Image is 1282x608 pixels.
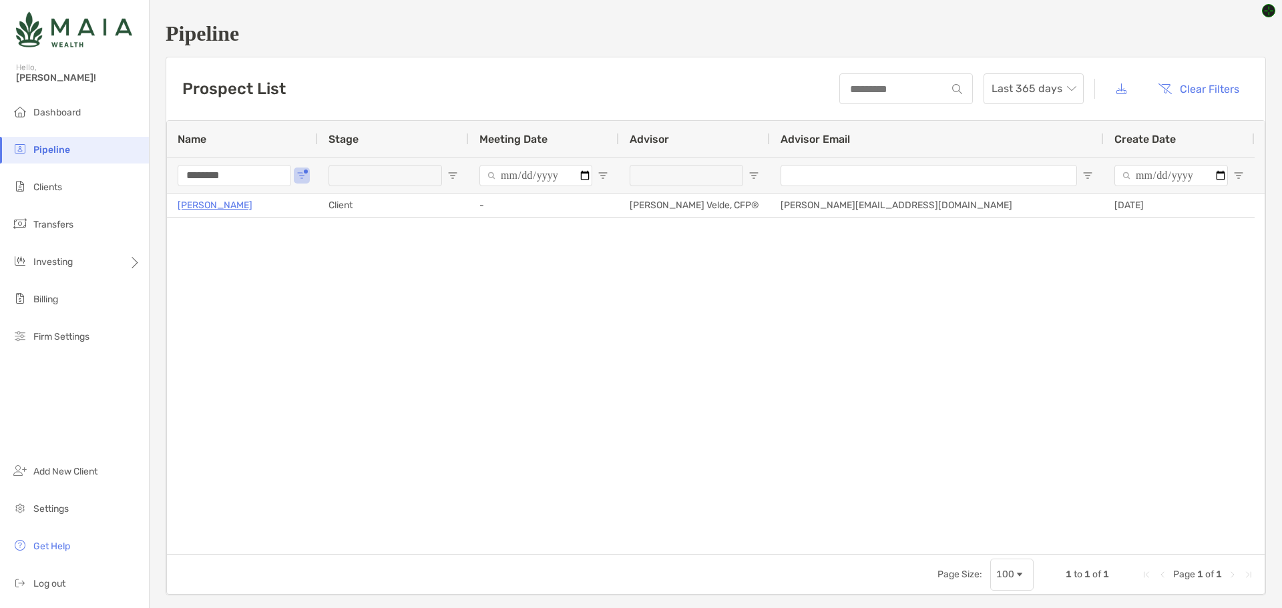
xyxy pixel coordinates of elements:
[1104,194,1255,217] div: [DATE]
[33,294,58,305] span: Billing
[12,216,28,232] img: transfers icon
[1066,569,1072,580] span: 1
[33,331,89,342] span: Firm Settings
[1114,165,1228,186] input: Create Date Filter Input
[1197,569,1203,580] span: 1
[178,197,252,214] a: [PERSON_NAME]
[12,290,28,306] img: billing icon
[781,133,850,145] span: Advisor Email
[992,74,1076,103] span: Last 365 days
[12,537,28,553] img: get-help icon
[16,72,141,83] span: [PERSON_NAME]!
[33,256,73,268] span: Investing
[1216,569,1222,580] span: 1
[996,569,1014,580] div: 100
[16,5,132,53] img: Zoe Logo
[33,503,69,515] span: Settings
[469,194,619,217] div: -
[178,133,206,145] span: Name
[182,79,286,98] h3: Prospect List
[1084,569,1090,580] span: 1
[598,170,608,181] button: Open Filter Menu
[33,219,73,230] span: Transfers
[12,178,28,194] img: clients icon
[33,144,70,156] span: Pipeline
[12,253,28,269] img: investing icon
[33,466,97,477] span: Add New Client
[937,569,982,580] div: Page Size:
[166,21,1266,46] h1: Pipeline
[1092,569,1101,580] span: of
[12,463,28,479] img: add_new_client icon
[1074,569,1082,580] span: to
[619,194,770,217] div: [PERSON_NAME] Velde, CFP®
[12,328,28,344] img: firm-settings icon
[781,165,1077,186] input: Advisor Email Filter Input
[33,182,62,193] span: Clients
[479,133,548,145] span: Meeting Date
[12,141,28,157] img: pipeline icon
[770,194,1104,217] div: [PERSON_NAME][EMAIL_ADDRESS][DOMAIN_NAME]
[1082,170,1093,181] button: Open Filter Menu
[1205,569,1214,580] span: of
[1157,569,1168,580] div: Previous Page
[1114,133,1176,145] span: Create Date
[1141,569,1152,580] div: First Page
[479,165,592,186] input: Meeting Date Filter Input
[1233,170,1244,181] button: Open Filter Menu
[296,170,307,181] button: Open Filter Menu
[1227,569,1238,580] div: Next Page
[33,578,65,589] span: Log out
[12,103,28,119] img: dashboard icon
[33,107,81,118] span: Dashboard
[1103,569,1109,580] span: 1
[630,133,669,145] span: Advisor
[447,170,458,181] button: Open Filter Menu
[178,165,291,186] input: Name Filter Input
[33,541,70,552] span: Get Help
[318,194,469,217] div: Client
[749,170,759,181] button: Open Filter Menu
[952,84,962,94] img: input icon
[990,559,1034,591] div: Page Size
[12,575,28,591] img: logout icon
[329,133,359,145] span: Stage
[1148,74,1249,103] button: Clear Filters
[12,500,28,516] img: settings icon
[1173,569,1195,580] span: Page
[1243,569,1254,580] div: Last Page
